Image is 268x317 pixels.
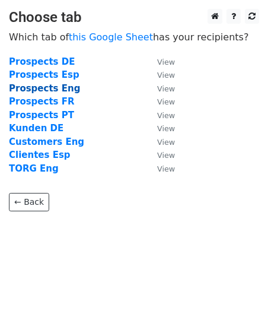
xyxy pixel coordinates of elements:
a: View [145,150,175,160]
small: View [157,124,175,133]
a: this Google Sheet [69,31,153,43]
a: Prospects Esp [9,69,79,80]
small: View [157,111,175,120]
a: Prospects DE [9,56,75,67]
a: TORG Eng [9,163,59,174]
small: View [157,84,175,93]
div: Chat-Widget [209,260,268,317]
small: View [157,58,175,66]
small: View [157,151,175,160]
a: Kunden DE [9,123,63,134]
a: View [145,69,175,80]
a: View [145,56,175,67]
a: ← Back [9,193,49,211]
a: View [145,83,175,94]
p: Which tab of has your recipients? [9,31,259,43]
h3: Choose tab [9,9,259,26]
a: Prospects FR [9,96,75,107]
a: Prospects Eng [9,83,80,94]
small: View [157,97,175,106]
a: View [145,123,175,134]
a: View [145,163,175,174]
a: View [145,137,175,147]
a: View [145,110,175,121]
a: Clientes Esp [9,150,71,160]
a: Prospects PT [9,110,74,121]
a: View [145,96,175,107]
iframe: Chat Widget [209,260,268,317]
small: View [157,138,175,147]
a: Customers Eng [9,137,84,147]
small: View [157,164,175,173]
small: View [157,71,175,80]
